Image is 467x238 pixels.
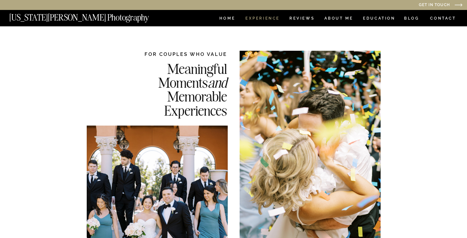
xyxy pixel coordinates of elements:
a: CONTACT [430,15,456,22]
a: Get in Touch [353,3,450,8]
h2: FOR COUPLES WHO VALUE [126,51,227,57]
a: REVIEWS [289,16,313,22]
h2: Meaningful Moments Memorable Experiences [126,62,227,117]
a: ABOUT ME [324,16,353,22]
a: EDUCATION [362,16,396,22]
i: and [208,74,227,91]
a: HOME [218,16,236,22]
a: [US_STATE][PERSON_NAME] Photography [9,13,171,19]
a: Experience [245,16,279,22]
a: BLOG [404,16,419,22]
